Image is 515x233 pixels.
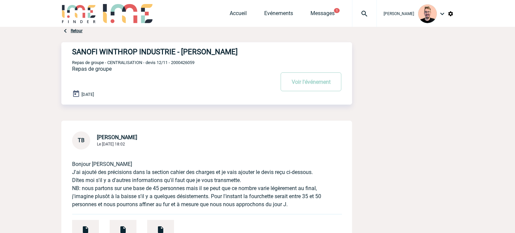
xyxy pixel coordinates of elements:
[230,10,247,19] a: Accueil
[97,134,137,140] span: [PERSON_NAME]
[72,150,323,209] p: Bonjour [PERSON_NAME] J'ai ajouté des précisions dans la section cahier des charges et je vais aj...
[99,224,136,230] a: BABORD - Cocktail (1).jpg
[97,142,125,147] span: Le [DATE] 18:02
[384,11,414,16] span: [PERSON_NAME]
[334,8,340,13] button: 1
[136,224,174,230] a: BABORD - Cocktail (2).jpg
[264,10,293,19] a: Evénements
[78,137,84,143] span: TB
[72,60,194,65] span: Repas de groupe - CENTRALISATION - devis 12/11 - 2000426059
[61,4,96,23] img: IME-Finder
[418,4,437,23] img: 129741-1.png
[71,28,82,33] a: Retour
[281,72,341,91] button: Voir l'événement
[72,66,112,72] span: Repas de groupe
[81,92,94,97] span: [DATE]
[61,224,99,230] a: ENG - POLPO_plaquette_AH25.pdf
[72,48,255,56] h4: SANOFI WINTHROP INDUSTRIE - [PERSON_NAME]
[310,10,335,19] a: Messages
